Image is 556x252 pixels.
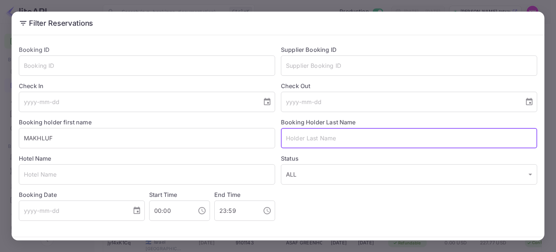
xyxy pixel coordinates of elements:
div: ALL [281,164,537,185]
button: Choose date [522,95,536,109]
button: Choose date [260,95,274,109]
input: Supplier Booking ID [281,55,537,76]
label: Status [281,154,537,163]
h2: Filter Reservations [12,12,544,35]
label: Booking Holder Last Name [281,119,356,126]
input: Booking ID [19,55,275,76]
label: Supplier Booking ID [281,46,337,53]
button: Choose time, selected time is 12:00 AM [195,203,209,218]
input: hh:mm [214,201,257,221]
label: Booking ID [19,46,50,53]
input: yyyy-mm-dd [19,201,127,221]
button: Choose date [130,203,144,218]
input: Hotel Name [19,164,275,185]
input: yyyy-mm-dd [19,92,257,112]
input: hh:mm [149,201,192,221]
label: Hotel Name [19,155,51,162]
label: Check Out [281,82,537,90]
input: Holder First Name [19,128,275,148]
button: Choose time, selected time is 11:59 PM [260,203,274,218]
label: Booking Date [19,190,145,199]
label: Start Time [149,191,177,198]
input: Holder Last Name [281,128,537,148]
label: Check In [19,82,275,90]
label: End Time [214,191,240,198]
input: yyyy-mm-dd [281,92,519,112]
label: Booking holder first name [19,119,92,126]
